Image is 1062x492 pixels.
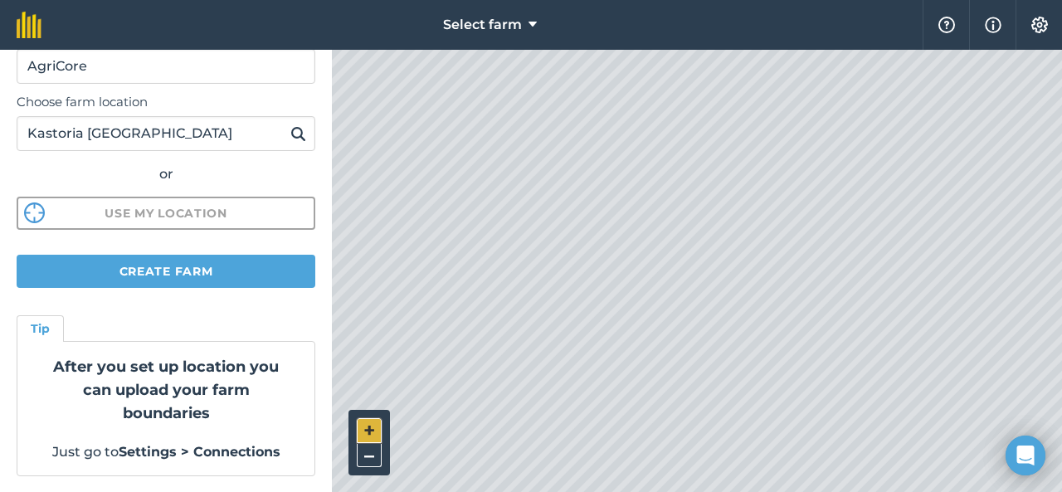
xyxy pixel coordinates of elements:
[357,443,382,467] button: –
[17,12,41,38] img: fieldmargin Logo
[1006,436,1045,475] div: Open Intercom Messenger
[17,197,315,230] button: Use my location
[17,163,315,185] div: or
[31,319,50,338] h4: Tip
[290,124,306,144] img: svg+xml;base64,PHN2ZyB4bWxucz0iaHR0cDovL3d3dy53My5vcmcvMjAwMC9zdmciIHdpZHRoPSIxOSIgaGVpZ2h0PSIyNC...
[17,49,315,84] input: Farm name
[24,202,45,223] img: svg%3e
[37,441,295,463] p: Just go to
[357,418,382,443] button: +
[1030,17,1050,33] img: A cog icon
[443,15,522,35] span: Select farm
[119,444,280,460] strong: Settings > Connections
[17,255,315,288] button: Create farm
[17,92,315,112] label: Choose farm location
[17,116,315,151] input: Enter your farm’s address
[53,358,279,422] strong: After you set up location you can upload your farm boundaries
[937,17,957,33] img: A question mark icon
[985,15,1001,35] img: svg+xml;base64,PHN2ZyB4bWxucz0iaHR0cDovL3d3dy53My5vcmcvMjAwMC9zdmciIHdpZHRoPSIxNyIgaGVpZ2h0PSIxNy...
